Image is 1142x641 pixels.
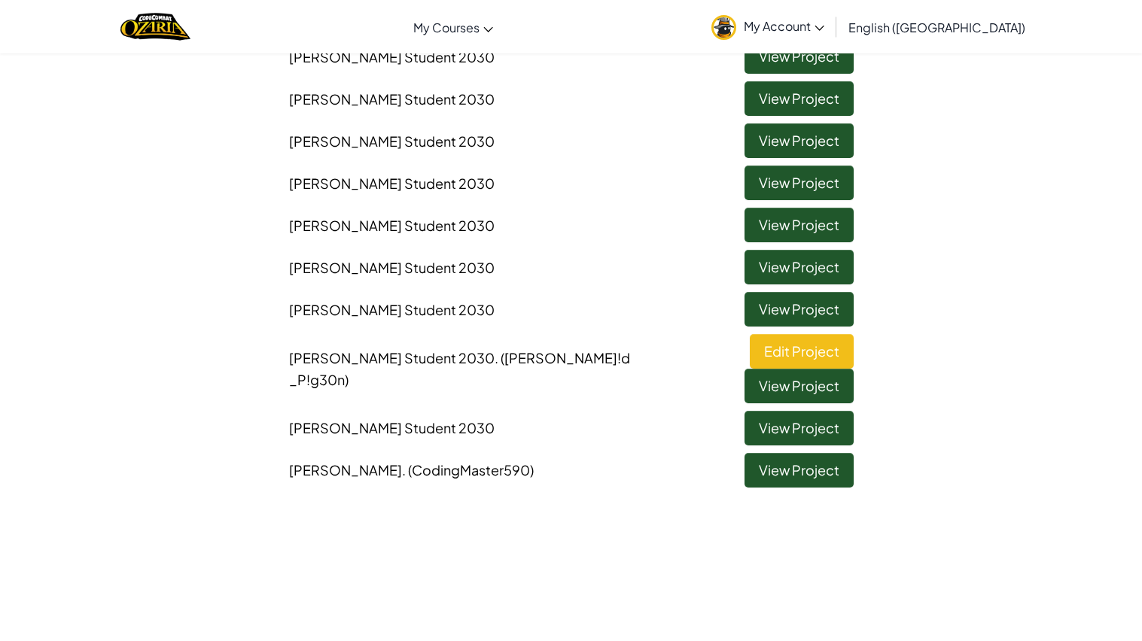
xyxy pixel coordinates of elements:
span: [PERSON_NAME] Student 2030 [289,301,495,318]
a: My Courses [406,7,501,47]
a: English ([GEOGRAPHIC_DATA]) [841,7,1033,47]
a: View Project [745,81,854,116]
span: [PERSON_NAME] Student 2030 [289,419,495,436]
a: Edit Project [750,334,854,369]
a: View Project [745,292,854,327]
a: View Project [745,208,854,242]
img: avatar [711,15,736,40]
a: View Project [745,166,854,200]
span: [PERSON_NAME] [289,461,534,478]
span: [PERSON_NAME] Student 2030 [289,175,495,192]
span: [PERSON_NAME] Student 2030 [289,90,495,108]
span: [PERSON_NAME] Student 2030 [289,132,495,150]
a: View Project [745,369,854,403]
a: View Project [745,123,854,158]
span: [PERSON_NAME] Student 2030 [289,217,495,234]
a: View Project [745,453,854,488]
span: [PERSON_NAME] Student 2030 [289,48,495,65]
a: View Project [745,250,854,284]
img: Home [120,11,190,42]
a: My Account [704,3,832,50]
span: [PERSON_NAME] Student 2030 [289,259,495,276]
a: View Project [745,39,854,74]
span: English ([GEOGRAPHIC_DATA]) [848,20,1025,35]
span: . ([PERSON_NAME]!d _P!g30n) [289,349,630,388]
a: View Project [745,411,854,445]
span: . (CodingMaster590) [402,461,534,478]
a: Ozaria by CodeCombat logo [120,11,190,42]
span: My Account [744,18,824,34]
span: [PERSON_NAME] Student 2030 [289,349,630,388]
span: My Courses [413,20,480,35]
